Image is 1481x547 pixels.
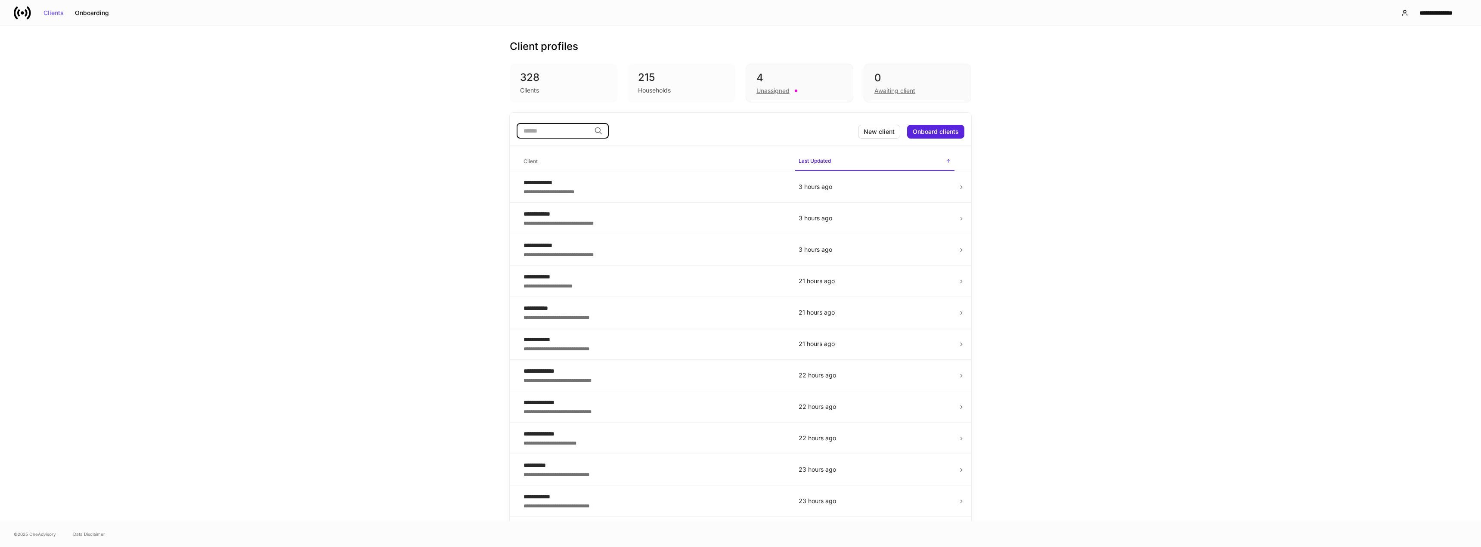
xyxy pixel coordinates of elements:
div: 4Unassigned [746,64,853,102]
div: Clients [520,86,539,95]
div: 0Awaiting client [864,64,971,102]
h6: Last Updated [799,157,831,165]
div: Awaiting client [874,87,915,95]
p: 22 hours ago [799,371,951,380]
div: 0 [874,71,960,85]
span: Client [520,153,788,170]
p: 21 hours ago [799,308,951,317]
a: Data Disclaimer [73,531,105,538]
button: Onboarding [69,6,115,20]
div: Onboarding [75,10,109,16]
p: 3 hours ago [799,182,951,191]
span: Last Updated [795,152,954,171]
p: 22 hours ago [799,402,951,411]
h3: Client profiles [510,40,578,53]
button: Onboard clients [907,125,964,139]
div: Unassigned [756,87,790,95]
p: 3 hours ago [799,245,951,254]
button: Clients [38,6,69,20]
p: 3 hours ago [799,214,951,223]
p: 23 hours ago [799,465,951,474]
div: 328 [520,71,607,84]
p: 21 hours ago [799,340,951,348]
div: 4 [756,71,843,85]
button: New client [858,125,900,139]
div: 215 [638,71,725,84]
p: 21 hours ago [799,277,951,285]
h6: Client [524,157,538,165]
div: Onboard clients [913,129,959,135]
span: © 2025 OneAdvisory [14,531,56,538]
div: Clients [43,10,64,16]
p: 23 hours ago [799,497,951,505]
div: New client [864,129,895,135]
p: 22 hours ago [799,434,951,442]
div: Households [638,86,671,95]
